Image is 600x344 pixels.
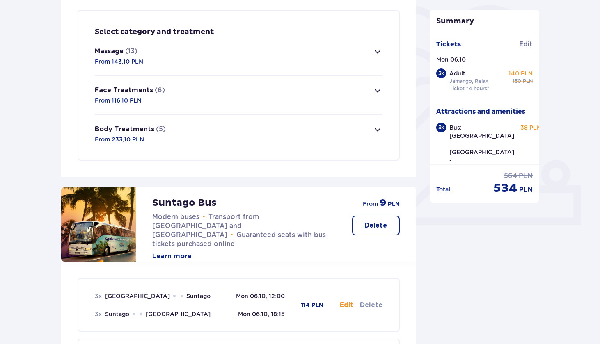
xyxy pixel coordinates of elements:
p: 3 x [95,310,102,318]
p: Mon 06.10, 18:15 [238,310,285,318]
p: Massage [95,47,124,56]
span: 534 [493,180,518,196]
span: 150 [513,77,521,85]
button: Edit [340,301,353,310]
span: PLN [519,171,533,180]
span: from [363,200,378,208]
span: PLN [523,77,533,85]
p: Body Treatments [95,125,154,134]
p: Jamango, Relax [449,77,488,85]
p: Mon 06.10 [436,55,466,64]
span: 9 [380,197,386,209]
p: Suntago Bus [152,197,217,209]
button: Delete [360,301,382,310]
img: attraction [61,187,136,262]
p: From 143,10 PLN [95,57,143,66]
p: Adult [449,69,465,77]
span: Modern buses [152,213,199,221]
span: Suntago [186,292,211,300]
span: Transport from [GEOGRAPHIC_DATA] and [GEOGRAPHIC_DATA] [152,213,259,239]
span: Edit [519,40,533,49]
p: Summary [430,16,540,26]
button: Face Treatments(6)From 116,10 PLN [95,76,382,114]
span: PLN [519,185,533,194]
div: 3 x [436,123,446,132]
span: [GEOGRAPHIC_DATA] [105,292,170,300]
span: Guaranteed seats with bus tickets purchased online [152,231,326,248]
p: Delete [364,221,387,230]
button: Delete [352,216,400,235]
p: Bus: [GEOGRAPHIC_DATA] - [GEOGRAPHIC_DATA] - [GEOGRAPHIC_DATA] [449,123,514,173]
p: From 116,10 PLN [95,96,142,105]
p: Total : [436,185,452,194]
span: PLN [388,200,400,208]
span: Suntago [105,310,129,318]
p: 38 PLN [520,123,541,132]
p: (5) [156,125,166,134]
p: Attractions and amenities [436,107,525,116]
p: 114 PLN [301,301,323,310]
img: dots [173,295,183,297]
p: (6) [155,86,165,95]
button: Body Treatments(5)From 233,10 PLN [95,115,382,153]
div: 3 x [436,68,446,78]
p: Tickets [436,40,461,49]
span: • [231,231,233,239]
p: Select category and treatment [95,27,214,37]
img: dots [133,313,142,315]
span: [GEOGRAPHIC_DATA] [146,310,211,318]
p: 140 PLN [508,69,533,77]
p: 3 x [95,292,102,300]
span: 564 [504,171,517,180]
span: • [203,213,205,221]
p: From 233,10 PLN [95,135,144,144]
p: Face Treatments [95,86,153,95]
button: Massage(13)From 143,10 PLN [95,37,382,75]
p: Ticket "4 hours" [449,85,490,92]
button: Learn more [152,252,192,261]
p: (13) [125,47,137,56]
p: Mon 06.10, 12:00 [236,292,285,300]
